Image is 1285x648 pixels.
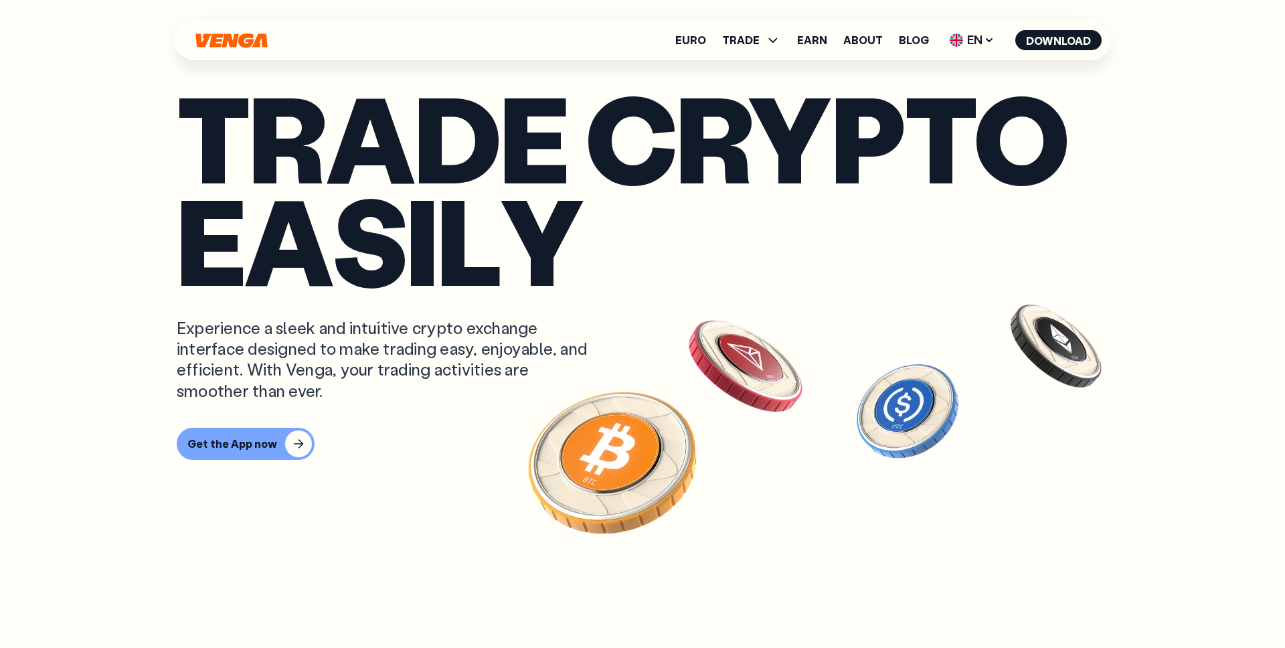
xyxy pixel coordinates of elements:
[177,428,1108,460] a: Get the App now
[675,35,706,46] a: Euro
[177,428,315,460] button: Get the App now
[506,354,720,568] img: Bitcoin
[950,33,963,47] img: flag-uk
[722,35,760,46] span: TRADE
[1015,30,1102,50] button: Download
[722,32,781,48] span: TRADE
[194,33,269,48] svg: Home
[406,188,436,291] span: I
[177,86,1108,291] h1: Trade crypto
[797,35,827,46] a: Earn
[187,437,277,451] div: Get the App now
[854,357,961,464] img: USDC
[1008,298,1104,394] img: ETH
[899,35,929,46] a: Blog
[945,29,999,51] span: EN
[501,188,582,291] span: Y
[244,188,331,291] span: A
[332,188,406,291] span: S
[682,303,809,430] img: TRX
[177,188,244,291] span: E
[177,317,600,401] div: Experience a sleek and intuitive crypto exchange interface designed to make trading easy, enjoyab...
[437,188,501,291] span: L
[843,35,883,46] a: About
